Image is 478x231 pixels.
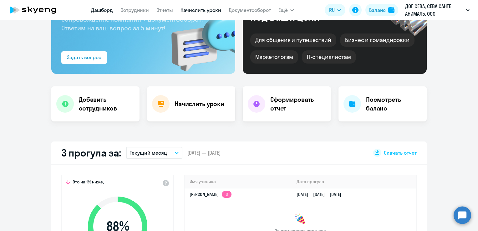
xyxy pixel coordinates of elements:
[67,54,101,61] div: Задать вопрос
[292,175,416,188] th: Дата прогула
[270,95,326,113] h4: Сформировать отчет
[162,3,235,74] img: bg-img
[278,4,294,16] button: Ещё
[278,6,288,14] span: Ещё
[79,95,135,113] h4: Добавить сотрудников
[384,149,417,156] span: Скачать отчет
[402,3,473,18] button: ДОГ СЕВА, СЕВА САНТЕ АНИМАЛЬ, ООО
[126,147,182,159] button: Текущий месяц
[120,7,149,13] a: Сотрудники
[222,191,231,198] app-skyeng-badge: 3
[73,179,104,187] span: Это на 1% ниже,
[369,6,386,14] div: Баланс
[185,175,292,188] th: Имя ученика
[388,7,394,13] img: balance
[366,95,422,113] h4: Посмотреть баланс
[190,192,231,197] a: [PERSON_NAME]3
[130,149,167,157] p: Текущий месяц
[297,192,346,197] a: [DATE][DATE][DATE]
[61,51,107,64] button: Задать вопрос
[181,7,221,13] a: Начислить уроки
[250,1,357,22] div: Курсы английского под ваши цели
[365,4,398,16] button: Балансbalance
[250,33,336,47] div: Для общения и путешествий
[302,50,356,64] div: IT-специалистам
[175,100,224,108] h4: Начислить уроки
[187,149,221,156] span: [DATE] — [DATE]
[156,7,173,13] a: Отчеты
[250,50,298,64] div: Маркетологам
[329,6,335,14] span: RU
[61,146,121,159] h2: 3 прогула за:
[405,3,463,18] p: ДОГ СЕВА, СЕВА САНТЕ АНИМАЛЬ, ООО
[294,213,307,225] img: congrats
[325,4,345,16] button: RU
[91,7,113,13] a: Дашборд
[229,7,271,13] a: Документооборот
[340,33,414,47] div: Бизнес и командировки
